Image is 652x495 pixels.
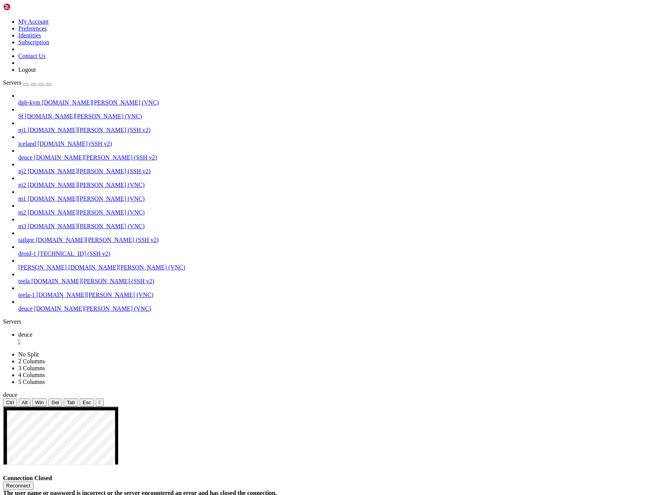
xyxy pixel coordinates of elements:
[3,79,21,86] span: Servers
[36,237,159,243] span: [DOMAIN_NAME][PERSON_NAME] (SSH v2)
[6,400,14,405] span: Ctrl
[18,243,649,257] li: droid-1 [TECHNICAL_ID] (SSH v2)
[27,223,144,229] span: [DOMAIN_NAME][PERSON_NAME] (VNC)
[18,168,649,175] a: nj2 [DOMAIN_NAME][PERSON_NAME] (SSH v2)
[18,250,36,257] span: droid-1
[18,99,40,106] span: dpb-kvm
[18,140,36,147] span: iceland
[18,230,649,243] li: tailgnr [DOMAIN_NAME][PERSON_NAME] (SSH v2)
[18,154,32,161] span: deuce
[18,182,26,188] span: nj2
[18,39,49,45] a: Subscription
[18,278,649,285] a: teela [DOMAIN_NAME][PERSON_NAME] (SSH v2)
[34,305,151,312] span: [DOMAIN_NAME][PERSON_NAME] (VNC)
[18,264,649,271] a: [PERSON_NAME] [DOMAIN_NAME][PERSON_NAME] (VNC)
[18,113,23,119] span: 9f
[19,398,31,406] button: Alt
[18,209,649,216] a: m2 [DOMAIN_NAME][PERSON_NAME] (VNC)
[18,292,649,298] a: teela-1 [DOMAIN_NAME][PERSON_NAME] (VNC)
[18,66,36,73] a: Logout
[18,161,649,175] li: nj2 [DOMAIN_NAME][PERSON_NAME] (SSH v2)
[18,298,649,312] li: deuce [DOMAIN_NAME][PERSON_NAME] (VNC)
[80,398,94,406] button: Esc
[3,392,17,398] span: deuce
[18,32,41,39] a: Identities
[31,278,154,284] span: [DOMAIN_NAME][PERSON_NAME] (SSH v2)
[18,278,30,284] span: teela
[18,189,649,202] li: m1 [DOMAIN_NAME][PERSON_NAME] (VNC)
[51,400,59,405] span: Del
[18,134,649,147] li: iceland [DOMAIN_NAME] (SSH v2)
[3,475,52,481] span: Connection Closed
[37,292,154,298] span: [DOMAIN_NAME][PERSON_NAME] (VNC)
[18,127,26,133] span: nj1
[18,113,649,120] a: 9f [DOMAIN_NAME][PERSON_NAME] (VNC)
[25,113,142,119] span: [DOMAIN_NAME][PERSON_NAME] (VNC)
[99,400,101,405] div: 
[48,398,62,406] button: Del
[18,182,649,189] a: nj2 [DOMAIN_NAME][PERSON_NAME] (VNC)
[96,398,104,406] button: 
[83,400,91,405] span: Esc
[27,195,144,202] span: [DOMAIN_NAME][PERSON_NAME] (VNC)
[18,372,45,378] a: 4 Columns
[3,3,47,11] img: Shellngn
[64,398,78,406] button: Tab
[42,99,159,106] span: [DOMAIN_NAME][PERSON_NAME] (VNC)
[34,154,157,161] span: [DOMAIN_NAME][PERSON_NAME] (SSH v2)
[68,264,185,271] span: [DOMAIN_NAME][PERSON_NAME] (VNC)
[18,53,46,59] a: Contact Us
[27,182,144,188] span: [DOMAIN_NAME][PERSON_NAME] (VNC)
[18,120,649,134] li: nj1 [DOMAIN_NAME][PERSON_NAME] (SSH v2)
[3,482,34,490] button: Reconnect
[3,79,52,86] a: Servers
[32,398,47,406] button: Win
[27,209,144,216] span: [DOMAIN_NAME][PERSON_NAME] (VNC)
[18,331,32,338] span: deuce
[18,379,45,385] a: 5 Columns
[3,318,649,325] div: Servers
[18,338,649,345] a: 
[18,195,26,202] span: m1
[18,223,649,230] a: m3 [DOMAIN_NAME][PERSON_NAME] (VNC)
[18,99,649,106] a: dpb-kvm [DOMAIN_NAME][PERSON_NAME] (VNC)
[18,127,649,134] a: nj1 [DOMAIN_NAME][PERSON_NAME] (SSH v2)
[67,400,75,405] span: Tab
[18,257,649,271] li: [PERSON_NAME] [DOMAIN_NAME][PERSON_NAME] (VNC)
[18,195,649,202] a: m1 [DOMAIN_NAME][PERSON_NAME] (VNC)
[18,292,35,298] span: teela-1
[18,285,649,298] li: teela-1 [DOMAIN_NAME][PERSON_NAME] (VNC)
[35,400,44,405] span: Win
[18,271,649,285] li: teela [DOMAIN_NAME][PERSON_NAME] (SSH v2)
[18,106,649,120] li: 9f [DOMAIN_NAME][PERSON_NAME] (VNC)
[18,264,67,271] span: [PERSON_NAME]
[18,305,32,312] span: deuce
[18,216,649,230] li: m3 [DOMAIN_NAME][PERSON_NAME] (VNC)
[18,358,45,364] a: 2 Columns
[18,202,649,216] li: m2 [DOMAIN_NAME][PERSON_NAME] (VNC)
[18,92,649,106] li: dpb-kvm [DOMAIN_NAME][PERSON_NAME] (VNC)
[27,168,151,174] span: [DOMAIN_NAME][PERSON_NAME] (SSH v2)
[18,237,649,243] a: tailgnr [DOMAIN_NAME][PERSON_NAME] (SSH v2)
[38,250,110,257] span: [TECHNICAL_ID] (SSH v2)
[22,400,28,405] span: Alt
[18,237,34,243] span: tailgnr
[18,305,649,312] a: deuce [DOMAIN_NAME][PERSON_NAME] (VNC)
[18,175,649,189] li: nj2 [DOMAIN_NAME][PERSON_NAME] (VNC)
[18,365,45,371] a: 3 Columns
[18,250,649,257] a: droid-1 [TECHNICAL_ID] (SSH v2)
[18,209,26,216] span: m2
[18,351,39,358] a: No Split
[18,18,49,25] a: My Account
[18,168,26,174] span: nj2
[3,398,17,406] button: Ctrl
[18,154,649,161] a: deuce [DOMAIN_NAME][PERSON_NAME] (SSH v2)
[18,223,26,229] span: m3
[18,147,649,161] li: deuce [DOMAIN_NAME][PERSON_NAME] (SSH v2)
[27,127,151,133] span: [DOMAIN_NAME][PERSON_NAME] (SSH v2)
[18,25,47,32] a: Preferences
[37,140,112,147] span: [DOMAIN_NAME] (SSH v2)
[18,140,649,147] a: iceland [DOMAIN_NAME] (SSH v2)
[18,331,649,345] a: deuce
